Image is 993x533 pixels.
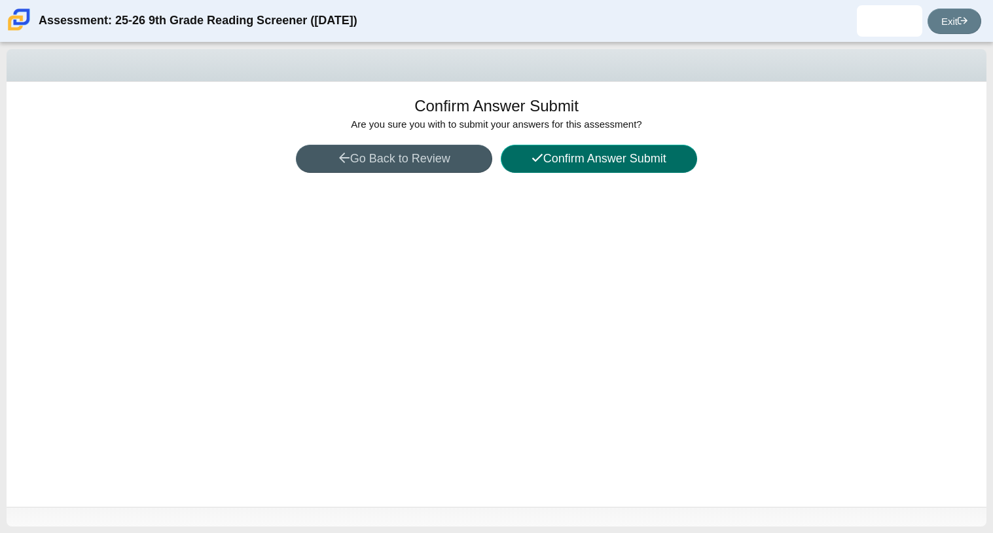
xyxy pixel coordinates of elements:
[296,145,492,173] button: Go Back to Review
[879,10,900,31] img: jalaya.stewart.Knsg5a
[351,119,641,130] span: Are you sure you with to submit your answers for this assessment?
[928,9,981,34] a: Exit
[501,145,697,173] button: Confirm Answer Submit
[5,24,33,35] a: Carmen School of Science & Technology
[39,5,357,37] div: Assessment: 25-26 9th Grade Reading Screener ([DATE])
[414,95,579,117] h1: Confirm Answer Submit
[5,6,33,33] img: Carmen School of Science & Technology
